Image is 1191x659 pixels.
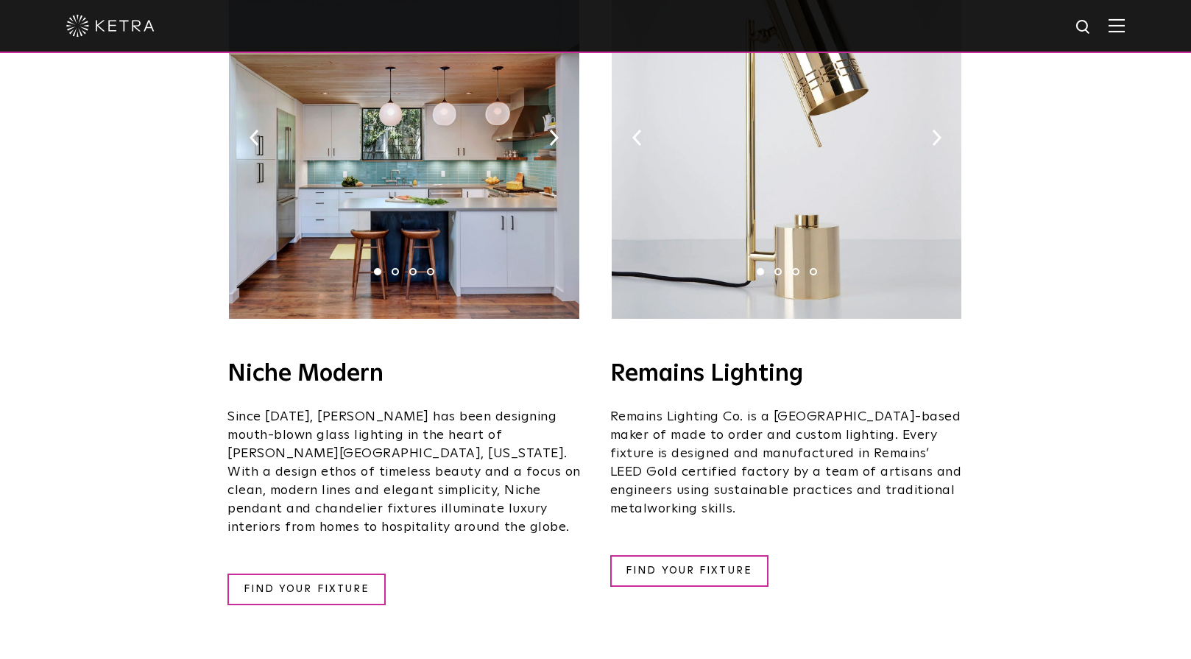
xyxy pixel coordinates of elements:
img: arrow-right-black.svg [549,130,559,146]
img: arrow-left-black.svg [250,130,259,146]
h4: Remains Lighting​ [610,362,964,386]
img: arrow-right-black.svg [932,130,941,146]
img: search icon [1075,18,1093,37]
a: FIND YOUR FIXTURE [227,574,386,605]
img: arrow-left-black.svg [632,130,642,146]
img: Hamburger%20Nav.svg [1109,18,1125,32]
h4: Niche Modern [227,362,581,386]
img: ketra-logo-2019-white [66,15,155,37]
a: FIND YOUR FIXTURE [610,555,768,587]
p: Since [DATE], [PERSON_NAME] has been designing mouth-blown glass lighting in the heart of [PERSON... [227,408,581,537]
p: Remains Lighting Co. is a [GEOGRAPHIC_DATA]-based maker of made to order and custom lighting. Eve... [610,408,964,518]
